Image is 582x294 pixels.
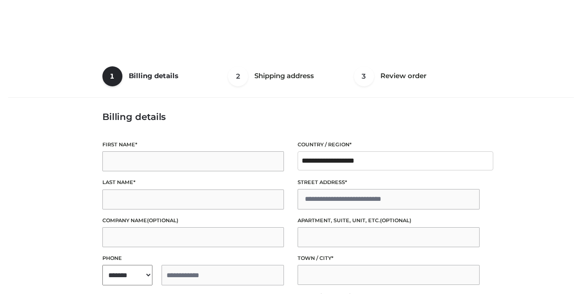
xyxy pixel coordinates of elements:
[102,216,284,225] label: Company name
[380,217,411,224] span: (optional)
[298,140,480,149] label: Country / Region
[254,71,314,80] span: Shipping address
[102,111,480,122] h3: Billing details
[129,71,178,80] span: Billing details
[380,71,426,80] span: Review order
[102,178,284,187] label: Last name
[228,66,248,86] span: 2
[298,178,480,187] label: Street address
[147,217,178,224] span: (optional)
[298,254,480,263] label: Town / City
[102,254,284,263] label: Phone
[298,216,480,225] label: Apartment, suite, unit, etc.
[102,140,284,149] label: First name
[354,66,374,86] span: 3
[102,66,122,86] span: 1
